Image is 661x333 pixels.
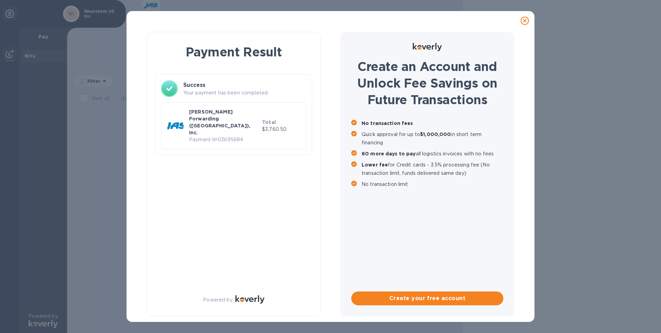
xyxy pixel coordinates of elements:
[183,81,306,89] h3: Success
[413,43,442,51] img: Logo
[203,296,232,304] p: Powered by
[235,295,264,304] img: Logo
[357,294,498,303] span: Create your free account
[189,108,259,136] p: [PERSON_NAME] Forwarding ([GEOGRAPHIC_DATA]), Inc.
[420,132,451,137] b: $1,000,000
[362,151,416,156] b: 60 more days to pay
[351,58,503,108] h1: Create an Account and Unlock Fee Savings on Future Transactions
[362,161,503,177] p: for Credit cards - 3.5% processing fee (No transaction limit, funds delivered same day)
[362,150,503,158] p: all logistics invoices with no fees
[362,130,503,147] p: Quick approval for up to in short term financing
[362,180,503,188] p: No transaction limit
[183,89,306,97] p: Your payment has been completed.
[362,162,388,168] b: Lower fee
[158,43,309,61] h1: Payment Result
[189,136,259,143] p: Payment № 03695684
[262,119,276,125] b: Total
[262,126,300,133] p: $3,760.50
[362,120,413,126] b: No transaction fees
[351,291,503,305] button: Create your free account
